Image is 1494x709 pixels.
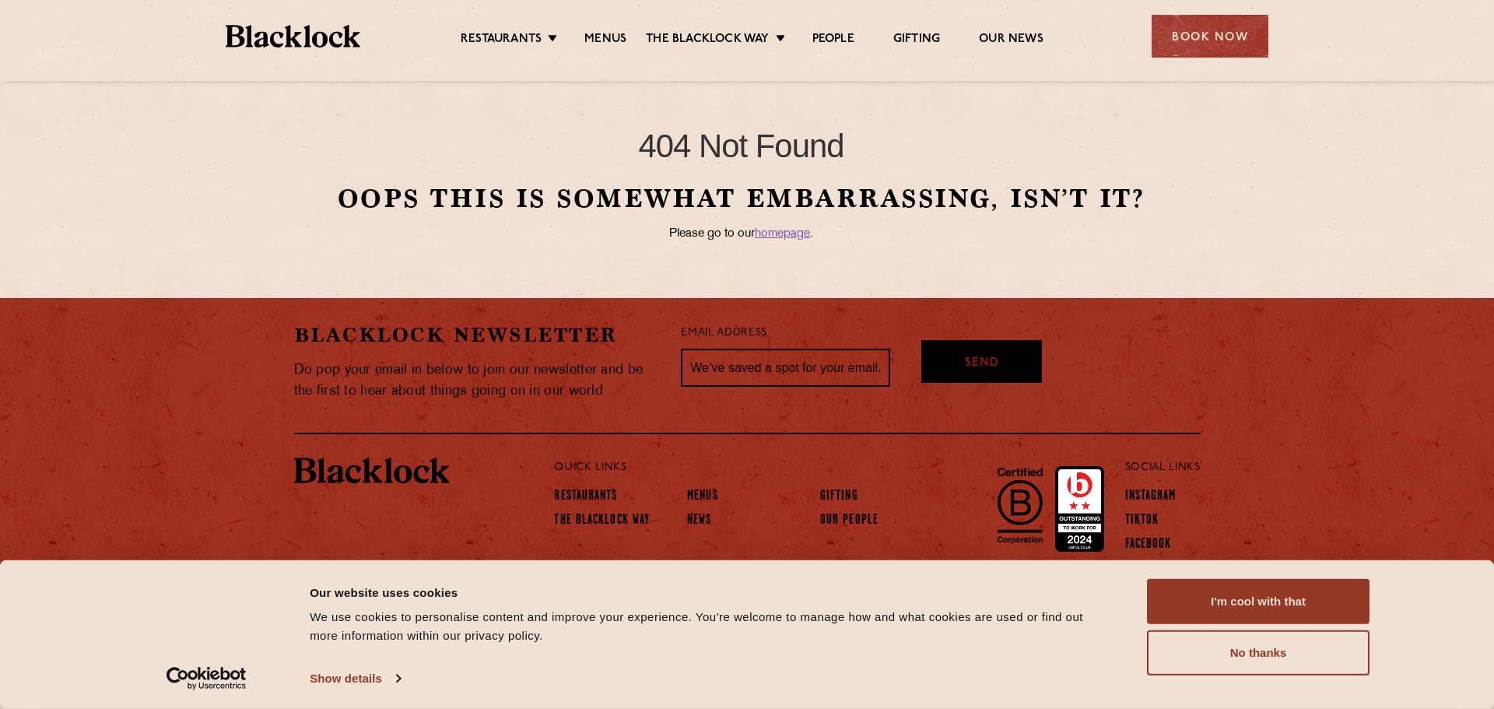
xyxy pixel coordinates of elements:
[554,513,650,530] a: The Blacklock Way
[554,489,617,506] a: Restaurants
[86,228,1396,240] p: Please go to our .
[820,513,879,530] a: Our People
[226,25,360,47] img: BL_Textured_Logo-footer-cropped.svg
[979,32,1043,49] a: Our News
[86,184,1396,214] h2: Oops this is somewhat embarrassing, isn’t it?
[1152,15,1268,58] div: Book Now
[310,583,1112,602] div: Our website uses cookies
[294,360,658,402] p: Do pop your email in below to join our newsletter and be the first to hear about things going on ...
[755,228,810,240] a: homepage
[294,458,450,484] img: BL_Textured_Logo-footer-cropped.svg
[687,513,711,530] a: News
[1147,579,1369,624] button: I'm cool with that
[310,667,400,690] a: Show details
[461,32,542,49] a: Restaurants
[687,489,718,506] a: Menus
[1125,489,1177,506] a: Instagram
[1125,458,1201,478] p: Social Links
[1125,537,1172,554] a: Facebook
[646,32,769,49] a: The Blacklock Way
[584,32,626,49] a: Menus
[1055,466,1104,552] img: Accred_2023_2star.png
[893,32,940,49] a: Gifting
[965,355,999,373] span: Send
[681,325,766,342] label: Email Address
[139,667,275,690] a: Usercentrics Cookiebot - opens in a new window
[820,489,858,506] a: Gifting
[812,32,854,49] a: People
[988,458,1052,552] img: B-Corp-Logo-Black-RGB.svg
[1147,630,1369,676] button: No thanks
[294,321,658,349] h2: Blacklock Newsletter
[681,349,890,388] input: We’ve saved a spot for your email...
[554,458,1073,478] p: Quick Links
[86,127,1396,167] h1: 404 Not Found
[310,608,1112,645] div: We use cookies to personalise content and improve your experience. You're welcome to manage how a...
[1125,513,1159,530] a: TikTok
